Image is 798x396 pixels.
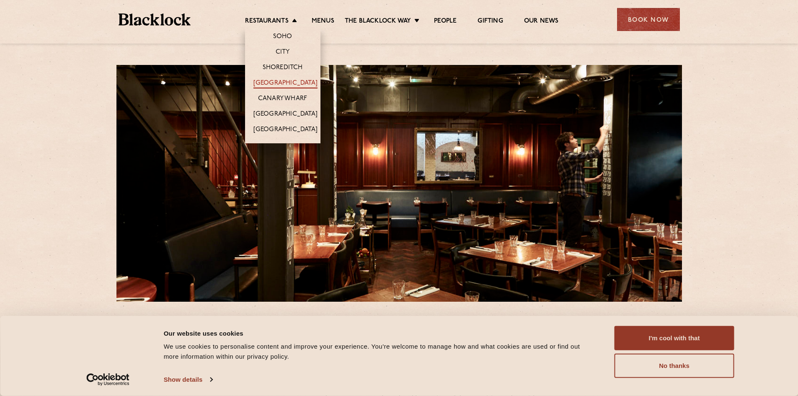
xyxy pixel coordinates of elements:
div: Our website uses cookies [164,328,596,338]
a: Menus [312,17,334,26]
a: Soho [273,33,292,42]
a: Gifting [478,17,503,26]
img: BL_Textured_Logo-footer-cropped.svg [119,13,191,26]
a: [GEOGRAPHIC_DATA] [253,126,318,135]
a: [GEOGRAPHIC_DATA] [253,79,318,88]
a: Our News [524,17,559,26]
a: Usercentrics Cookiebot - opens in a new window [71,373,145,386]
button: I'm cool with that [615,326,734,350]
button: No thanks [615,354,734,378]
a: City [276,48,290,57]
div: We use cookies to personalise content and improve your experience. You're welcome to manage how a... [164,342,596,362]
a: Shoreditch [263,64,303,73]
a: The Blacklock Way [345,17,411,26]
div: Book Now [617,8,680,31]
a: Canary Wharf [258,95,307,104]
a: [GEOGRAPHIC_DATA] [253,110,318,119]
a: Restaurants [245,17,289,26]
a: Show details [164,373,212,386]
a: People [434,17,457,26]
